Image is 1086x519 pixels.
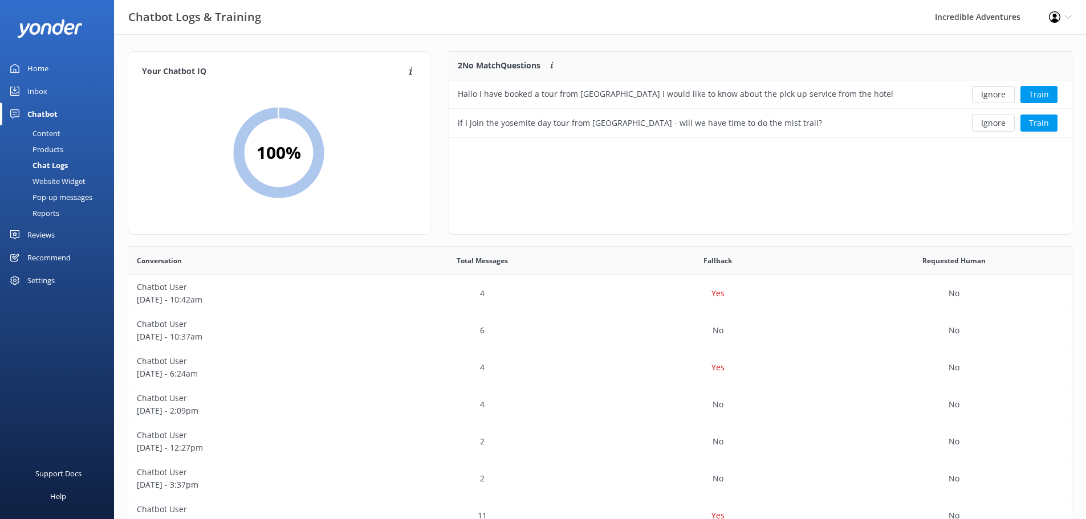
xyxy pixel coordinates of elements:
p: 4 [480,287,485,300]
p: No [949,435,959,448]
div: row [128,275,1072,312]
span: Total Messages [457,255,508,266]
p: Chatbot User [137,355,356,367]
p: 4 [480,361,485,374]
p: Chatbot User [137,281,356,293]
a: Pop-up messages [7,189,114,205]
div: Products [7,141,63,157]
button: Ignore [972,86,1015,103]
div: Reports [7,205,59,221]
div: Support Docs [35,462,82,485]
div: row [128,312,1072,349]
div: row [128,423,1072,460]
div: Chat Logs [7,157,68,173]
p: Chatbot User [137,318,356,330]
p: No [949,324,959,337]
p: No [713,435,723,448]
div: Website Widget [7,173,86,189]
div: row [449,109,1072,137]
div: Help [50,485,66,508]
p: Chatbot User [137,392,356,404]
p: Yes [711,287,725,300]
div: row [128,349,1072,386]
a: Chat Logs [7,157,114,173]
p: Chatbot User [137,466,356,479]
button: Ignore [972,115,1015,132]
div: Chatbot [27,103,58,125]
span: Requested Human [922,255,986,266]
a: Website Widget [7,173,114,189]
button: Train [1020,86,1057,103]
p: [DATE] - 10:37am [137,330,356,343]
p: [DATE] - 2:09pm [137,404,356,417]
p: Yes [711,361,725,374]
div: row [128,386,1072,423]
p: No [949,472,959,485]
div: Inbox [27,80,47,103]
p: 2 No Match Questions [458,59,540,72]
img: yonder-white-logo.png [17,19,83,38]
p: No [713,324,723,337]
p: 6 [480,324,485,337]
div: Recommend [27,246,71,269]
a: Reports [7,205,114,221]
p: No [949,361,959,374]
div: Settings [27,269,55,292]
button: Train [1020,115,1057,132]
div: row [128,460,1072,497]
p: [DATE] - 3:37pm [137,479,356,491]
p: 2 [480,435,485,448]
p: Chatbot User [137,503,356,516]
div: Reviews [27,223,55,246]
p: [DATE] - 10:42am [137,293,356,306]
div: Hallo I have booked a tour from [GEOGRAPHIC_DATA] I would like to know about the pick up service ... [458,88,893,100]
h2: 100 % [257,139,301,166]
p: 2 [480,472,485,485]
div: Home [27,57,48,80]
h3: Chatbot Logs & Training [128,8,261,26]
p: No [713,472,723,485]
h4: Your Chatbot IQ [142,66,405,78]
p: No [713,398,723,411]
div: Content [7,125,60,141]
p: No [949,398,959,411]
a: Content [7,125,114,141]
p: [DATE] - 6:24am [137,367,356,380]
p: 4 [480,398,485,411]
span: Fallback [703,255,732,266]
div: row [449,80,1072,109]
span: Conversation [137,255,182,266]
div: grid [449,80,1072,137]
p: [DATE] - 12:27pm [137,442,356,454]
div: if I join the yosemite day tour from [GEOGRAPHIC_DATA] - will we have time to do the mist trail? [458,117,822,129]
div: Pop-up messages [7,189,92,205]
p: Chatbot User [137,429,356,442]
a: Products [7,141,114,157]
p: No [949,287,959,300]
